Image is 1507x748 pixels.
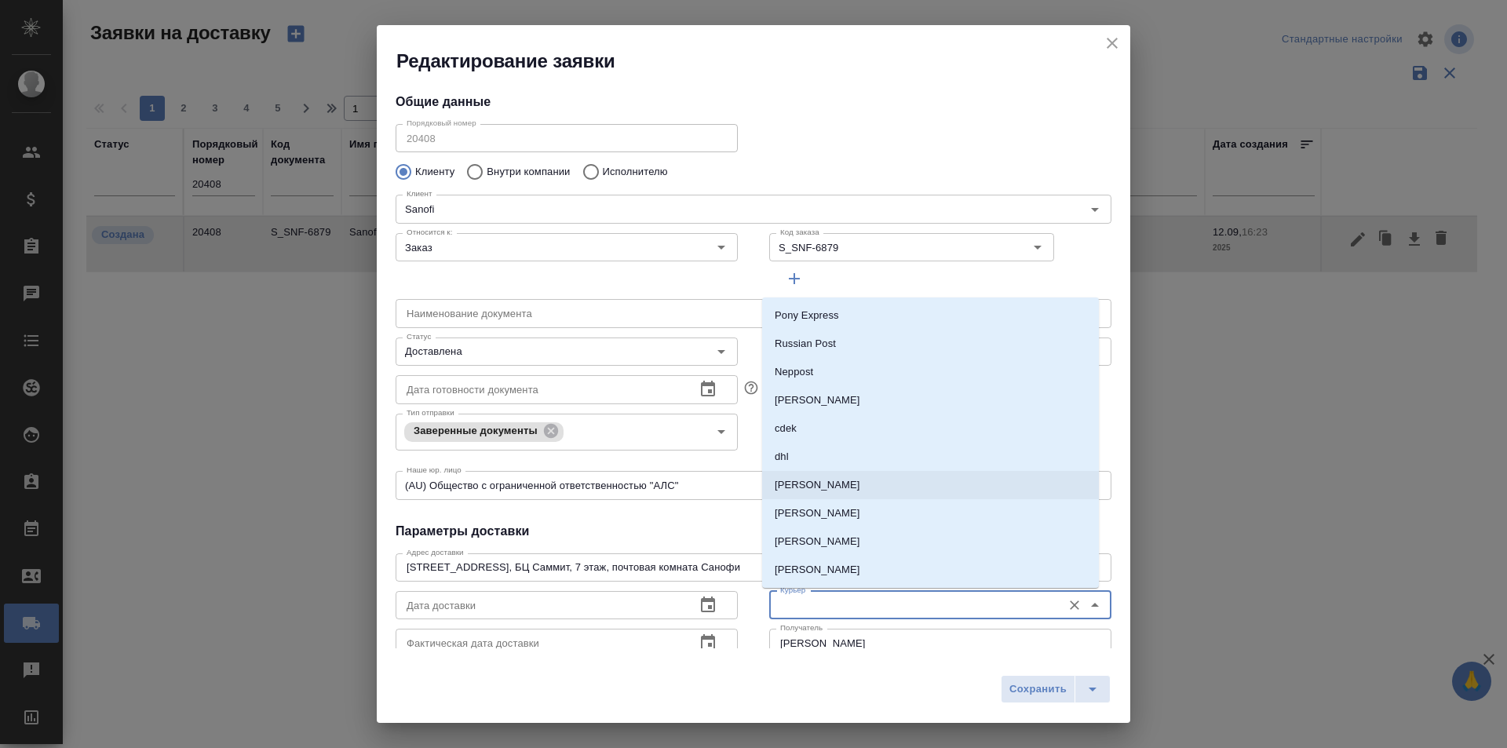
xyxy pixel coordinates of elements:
[1064,594,1086,616] button: Очистить
[415,164,454,180] p: Клиенту
[487,164,570,180] p: Внутри компании
[775,364,813,380] p: Neppost
[404,425,547,436] span: Заверенные документы
[741,378,761,398] button: Если заполнить эту дату, автоматически создастся заявка, чтобы забрать готовые документы
[775,421,797,436] p: cdek
[1100,31,1124,55] button: close
[396,522,1111,541] h4: Параметры доставки
[775,392,860,408] p: [PERSON_NAME]
[710,341,732,363] button: Open
[1027,236,1049,258] button: Open
[710,236,732,258] button: Open
[775,562,860,578] p: [PERSON_NAME]
[710,421,732,443] button: Open
[1001,675,1075,703] button: Сохранить
[1084,199,1106,221] button: Open
[1084,594,1106,616] button: Close
[769,265,819,293] button: Добавить
[775,505,860,521] p: [PERSON_NAME]
[775,534,860,549] p: [PERSON_NAME]
[396,93,1111,111] h4: Общие данные
[1009,680,1067,699] span: Сохранить
[407,561,1100,573] textarea: [STREET_ADDRESS], БЦ Саммит, 7 этаж, почтовая комната Санофи
[775,449,789,465] p: dhl
[1001,675,1111,703] div: split button
[396,49,1130,74] h2: Редактирование заявки
[404,422,564,442] div: Заверенные документы
[775,477,860,493] p: [PERSON_NAME]
[603,164,668,180] p: Исполнителю
[775,308,839,323] p: Pony Express
[775,336,836,352] p: Russian Post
